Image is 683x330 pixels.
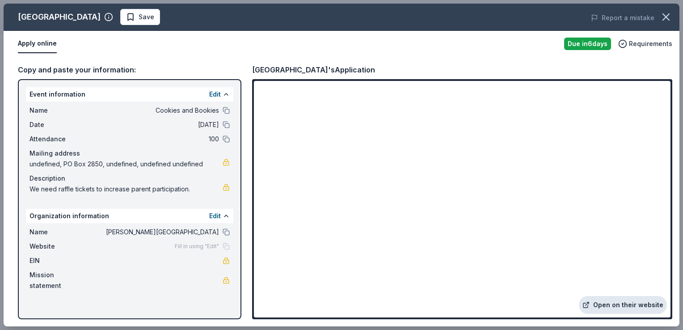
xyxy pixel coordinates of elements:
[629,38,672,49] span: Requirements
[209,211,221,221] button: Edit
[18,10,101,24] div: [GEOGRAPHIC_DATA]
[30,270,89,291] span: Mission statement
[30,148,230,159] div: Mailing address
[618,38,672,49] button: Requirements
[30,227,89,237] span: Name
[89,227,219,237] span: [PERSON_NAME][GEOGRAPHIC_DATA]
[89,105,219,116] span: Cookies and Bookies
[26,87,233,102] div: Event information
[120,9,160,25] button: Save
[209,89,221,100] button: Edit
[89,119,219,130] span: [DATE]
[30,184,223,195] span: We need raffle tickets to increase parent participation.
[18,64,241,76] div: Copy and paste your information:
[30,134,89,144] span: Attendance
[18,34,57,53] button: Apply online
[175,243,219,250] span: Fill in using "Edit"
[139,12,154,22] span: Save
[579,296,667,314] a: Open on their website
[89,134,219,144] span: 100
[30,241,89,252] span: Website
[30,173,230,184] div: Description
[30,255,89,266] span: EIN
[26,209,233,223] div: Organization information
[30,119,89,130] span: Date
[564,38,611,50] div: Due in 6 days
[591,13,654,23] button: Report a mistake
[252,64,375,76] div: [GEOGRAPHIC_DATA]'s Application
[30,159,223,169] span: undefined, PO Box 2850, undefined, undefined undefined
[30,105,89,116] span: Name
